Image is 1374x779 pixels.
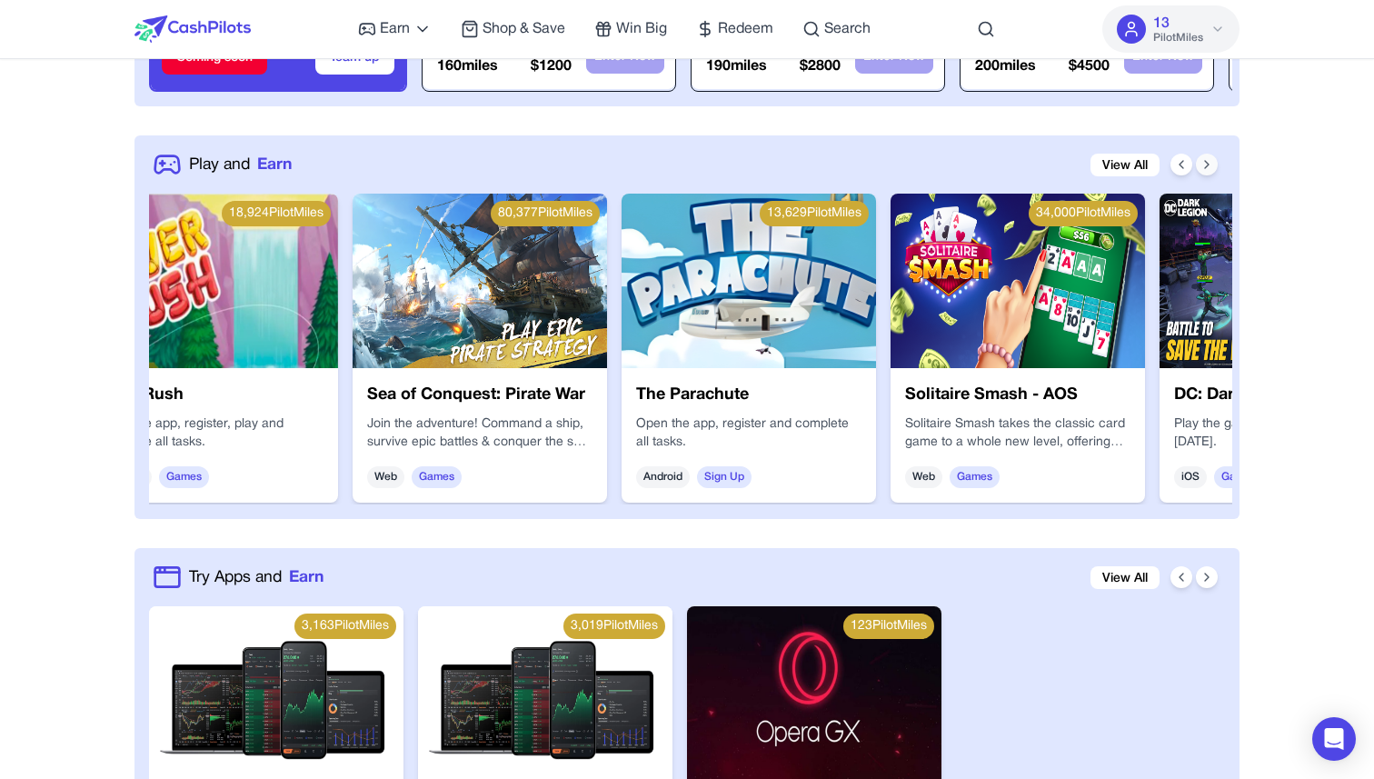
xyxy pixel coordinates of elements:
[1312,717,1356,761] div: Open Intercom Messenger
[159,466,209,488] span: Games
[380,18,410,40] span: Earn
[1069,55,1110,77] p: $ 4500
[696,18,773,40] a: Redeem
[706,55,767,77] p: 190 miles
[353,194,607,368] img: Sea of Conquest: Pirate War
[824,18,871,40] span: Search
[718,18,773,40] span: Redeem
[905,383,1130,408] h3: Solitaire Smash - AOS
[491,201,600,226] div: 80,377 PilotMiles
[697,466,752,488] span: Sign Up
[1029,201,1138,226] div: 34,000 PilotMiles
[437,55,498,77] p: 160 miles
[294,614,396,639] div: 3,163 PilotMiles
[358,18,432,40] a: Earn
[802,18,871,40] a: Search
[412,466,462,488] span: Games
[1153,13,1170,35] span: 13
[905,415,1130,452] p: Solitaire Smash takes the classic card game to a whole new level, offering players the chance to ...
[483,18,565,40] span: Shop & Save
[189,153,292,176] a: Play andEarn
[616,18,667,40] span: Win Big
[222,201,331,226] div: 18,924 PilotMiles
[189,565,324,589] a: Try Apps andEarn
[800,55,841,77] p: $ 2800
[760,201,869,226] div: 13,629 PilotMiles
[636,415,861,452] p: Open the app, register and complete all tasks.
[975,55,1036,77] p: 200 miles
[563,614,665,639] div: 3,019 PilotMiles
[98,415,324,452] div: Open the app, register, play and complete all tasks.
[189,153,250,176] span: Play and
[905,415,1130,452] div: Win real money in exciting multiplayer [DOMAIN_NAME] in a secure, fair, and ad-free gaming enviro...
[1090,566,1160,589] a: View All
[367,415,592,452] p: Join the adventure! Command a ship, survive epic battles & conquer the sea in this RPG strategy g...
[461,18,565,40] a: Shop & Save
[257,153,292,176] span: Earn
[98,383,324,408] h3: River Rush
[843,614,934,639] div: 123 PilotMiles
[622,194,876,368] img: The Parachute
[367,466,404,488] span: Web
[905,466,942,488] span: Web
[289,565,324,589] span: Earn
[950,466,1000,488] span: Games
[1174,466,1207,488] span: iOS
[1214,466,1264,488] span: Games
[891,194,1145,368] img: Solitaire Smash - AOS
[1090,154,1160,176] a: View All
[1153,31,1203,45] span: PilotMiles
[531,55,572,77] p: $ 1200
[636,383,861,408] h3: The Parachute
[134,15,251,43] img: CashPilots Logo
[84,194,338,368] img: River Rush
[367,383,592,408] h3: Sea of Conquest: Pirate War
[636,466,690,488] span: Android
[594,18,667,40] a: Win Big
[189,565,282,589] span: Try Apps and
[1102,5,1240,53] button: 13PilotMiles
